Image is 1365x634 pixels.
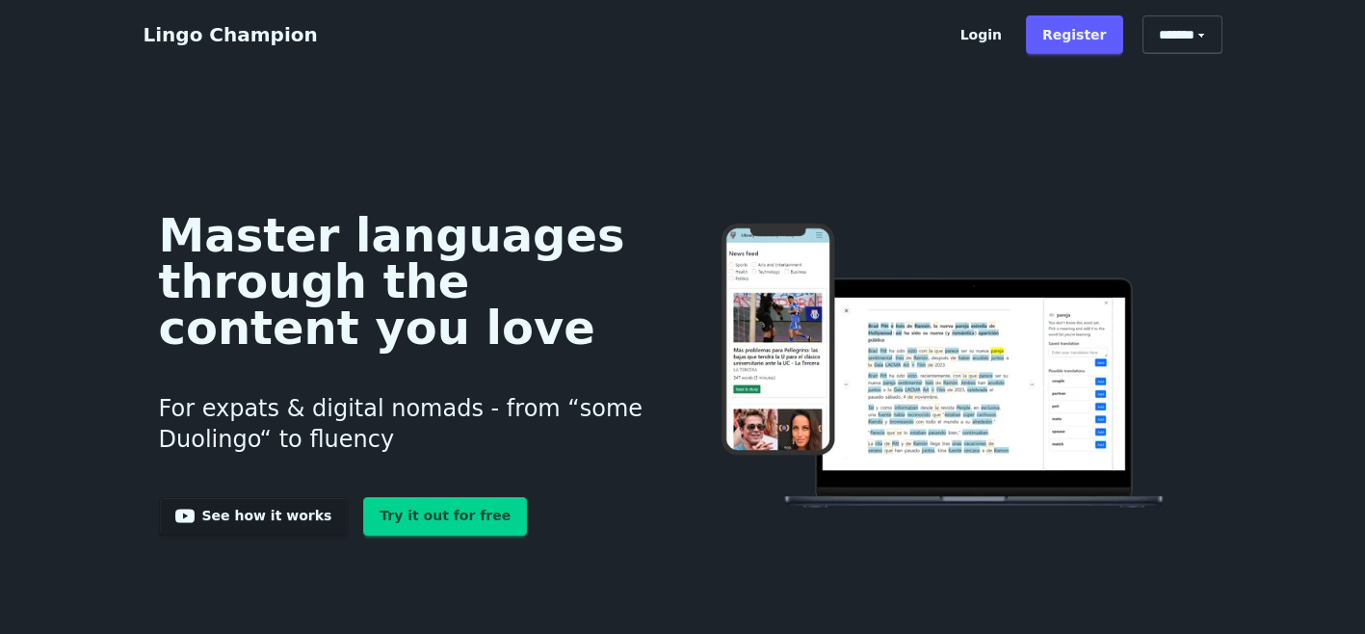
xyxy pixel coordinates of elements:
a: Register [1026,15,1123,54]
a: Try it out for free [363,497,527,536]
img: Learn languages online [683,224,1206,512]
a: Lingo Champion [144,23,318,46]
a: Login [944,15,1018,54]
h1: Master languages through the content you love [159,212,653,351]
a: See how it works [159,497,349,536]
h3: For expats & digital nomads - from “some Duolingo“ to fluency [159,370,653,478]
